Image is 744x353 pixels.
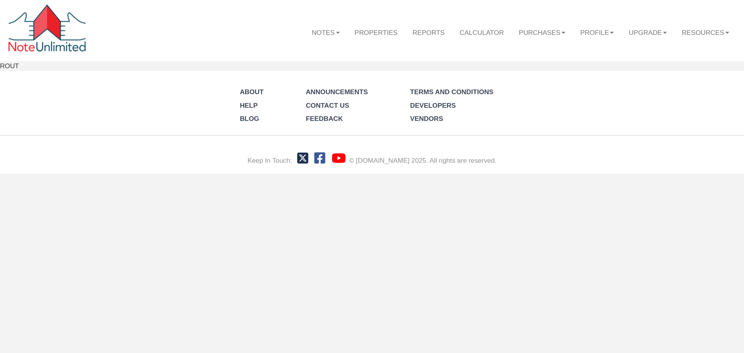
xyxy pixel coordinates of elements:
[410,88,493,96] a: Terms and Conditions
[410,102,456,109] a: Developers
[452,21,511,43] a: Calculator
[306,102,349,109] a: Contact Us
[410,115,443,122] a: Vendors
[347,21,405,43] a: Properties
[304,21,347,43] a: Notes
[240,88,263,96] a: About
[240,102,258,109] a: Help
[674,21,737,43] a: Resources
[240,115,259,122] a: Blog
[349,156,496,165] div: © [DOMAIN_NAME] 2025. All rights are reserved.
[306,88,368,96] a: Announcements
[248,156,292,165] div: Keep In Touch:
[573,21,621,43] a: Profile
[511,21,573,43] a: Purchases
[306,115,343,122] a: Feedback
[405,21,452,43] a: Reports
[622,21,675,43] a: Upgrade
